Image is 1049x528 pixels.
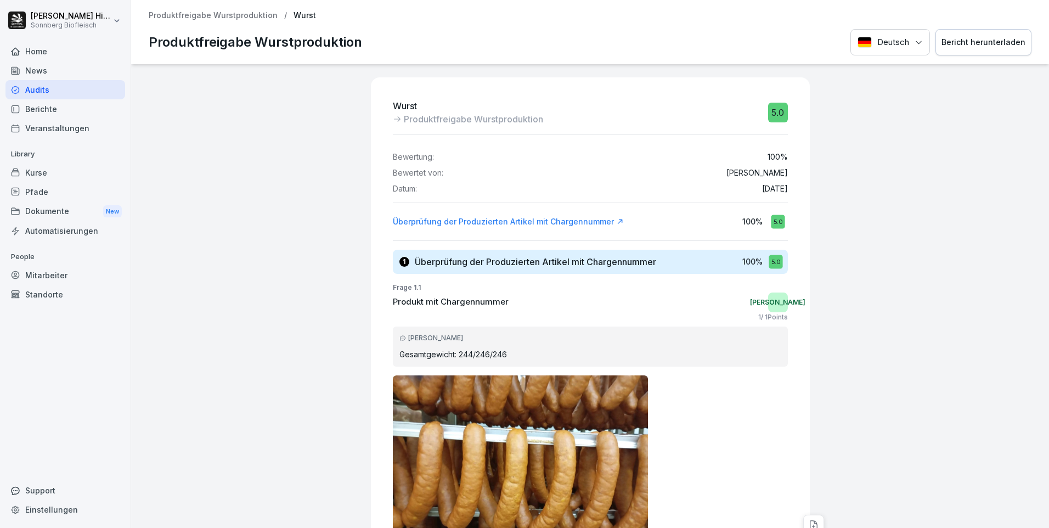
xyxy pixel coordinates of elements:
[149,11,278,20] a: Produktfreigabe Wurstproduktion
[5,266,125,285] a: Mitarbeiter
[5,481,125,500] div: Support
[103,205,122,218] div: New
[768,293,788,312] div: [PERSON_NAME]
[399,333,781,343] div: [PERSON_NAME]
[5,119,125,138] a: Veranstaltungen
[149,32,362,52] p: Produktfreigabe Wurstproduktion
[31,21,111,29] p: Sonnberg Biofleisch
[5,42,125,61] a: Home
[5,500,125,519] a: Einstellungen
[758,312,788,322] p: 1 / 1 Points
[415,256,656,268] h3: Überprüfung der Produzierten Artikel mit Chargennummer
[284,11,287,20] p: /
[5,61,125,80] a: News
[850,29,930,56] button: Language
[5,201,125,222] a: DokumenteNew
[393,99,543,113] p: Wurst
[771,215,785,228] div: 5.0
[935,29,1031,56] button: Bericht herunterladen
[5,201,125,222] div: Dokumente
[768,153,788,162] p: 100 %
[393,216,624,227] a: Überprüfung der Produzierten Artikel mit Chargennummer
[404,113,543,126] p: Produktfreigabe Wurstproduktion
[393,168,443,178] p: Bewertet von:
[31,12,111,21] p: [PERSON_NAME] Hinterreither
[393,283,788,293] p: Frage 1.1
[941,36,1025,48] div: Bericht herunterladen
[5,80,125,99] a: Audits
[5,248,125,266] p: People
[726,168,788,178] p: [PERSON_NAME]
[5,285,125,304] a: Standorte
[393,153,434,162] p: Bewertung:
[393,184,417,194] p: Datum:
[399,349,781,360] p: Gesamtgewicht: 244/246/246
[294,11,316,20] p: Wurst
[5,182,125,201] a: Pfade
[5,163,125,182] a: Kurse
[769,255,782,268] div: 5.0
[5,99,125,119] a: Berichte
[742,256,763,267] p: 100 %
[858,37,872,48] img: Deutsch
[742,216,763,227] p: 100 %
[768,103,788,122] div: 5.0
[5,221,125,240] a: Automatisierungen
[877,36,909,49] p: Deutsch
[399,257,409,267] div: 1
[5,145,125,163] p: Library
[393,296,509,308] p: Produkt mit Chargennummer
[762,184,788,194] p: [DATE]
